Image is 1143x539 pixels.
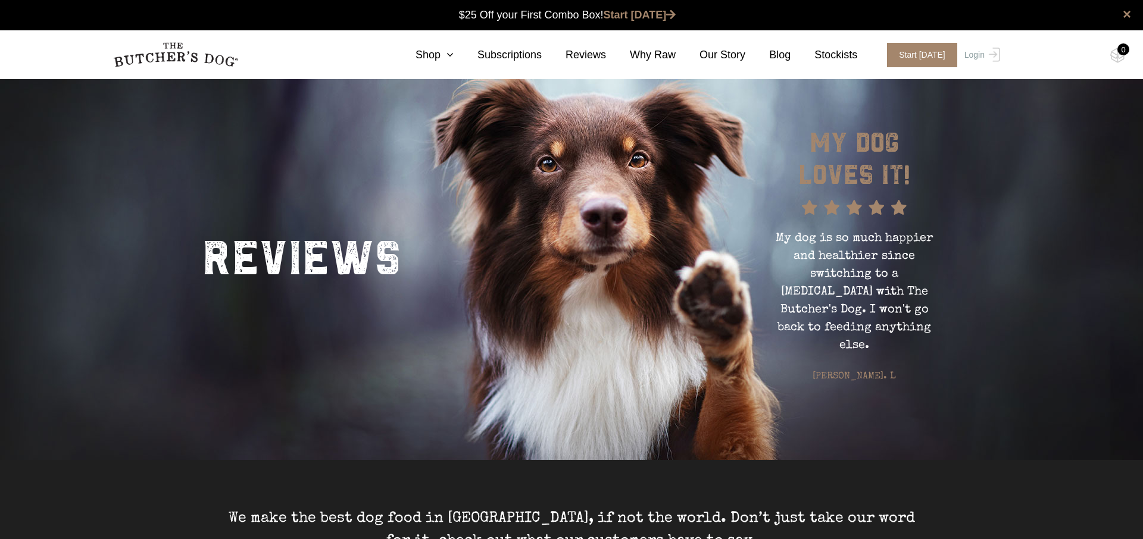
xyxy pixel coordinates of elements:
h2: Reviews [202,217,401,294]
span: Start [DATE] [887,43,957,67]
a: Reviews [542,47,606,63]
a: Stockists [791,47,857,63]
a: Why Raw [606,47,676,63]
a: Start [DATE] [875,43,961,67]
h2: MY DOG LOVES IT! [792,127,917,191]
p: My dog is so much happier and healthier since switching to a [MEDICAL_DATA] with The Butcher's Do... [768,230,941,355]
a: Start [DATE] [604,9,676,21]
a: Subscriptions [454,47,542,63]
img: review stars [802,200,907,215]
a: Shop [392,47,454,63]
div: 0 [1117,43,1129,55]
p: [PERSON_NAME]. L [768,369,941,384]
a: Our Story [676,47,745,63]
img: TBD_Cart-Empty.png [1110,48,1125,63]
a: close [1123,7,1131,21]
a: Blog [745,47,791,63]
a: Login [961,43,1000,67]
